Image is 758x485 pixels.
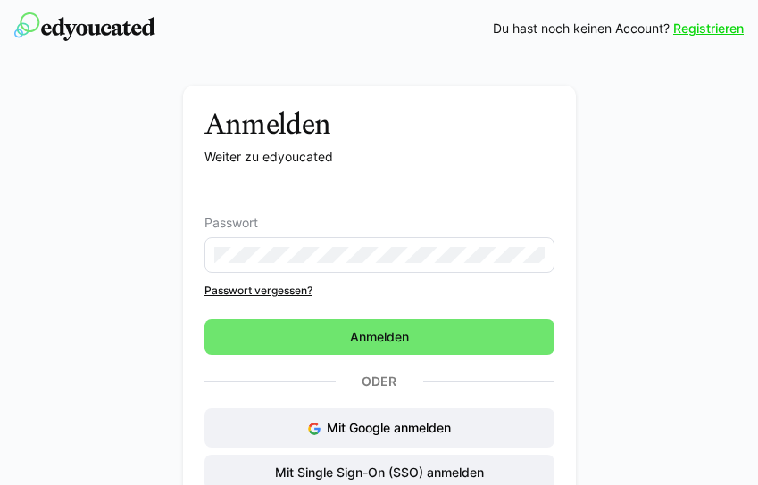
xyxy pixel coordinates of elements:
p: Oder [336,369,423,394]
img: edyoucated [14,12,155,41]
a: Passwort vergessen? [204,284,554,298]
span: Anmelden [347,328,412,346]
span: Mit Google anmelden [327,420,451,435]
a: Registrieren [673,20,744,37]
h3: Anmelden [204,107,554,141]
span: Mit Single Sign-On (SSO) anmelden [272,464,487,481]
span: Du hast noch keinen Account? [493,20,670,37]
p: Weiter zu edyoucated [204,148,554,166]
button: Mit Google anmelden [204,408,554,448]
button: Anmelden [204,319,554,355]
span: Passwort [204,216,258,230]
